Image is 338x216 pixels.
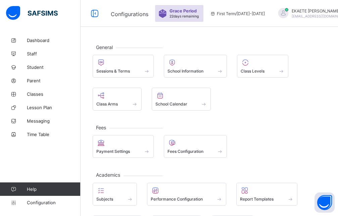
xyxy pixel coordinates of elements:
span: Configuration [27,200,80,205]
span: Staff [27,51,81,56]
span: School Calendar [155,101,187,106]
img: sticker-purple.71386a28dfed39d6af7621340158ba97.svg [158,9,167,18]
div: Performance Configuration [147,183,227,206]
button: Open asap [315,192,335,213]
span: session/term information [210,11,265,16]
div: Payment Settings [93,135,154,158]
span: Class Arms [96,101,118,106]
div: Class Levels [237,55,288,78]
span: Messaging [27,118,81,124]
span: Lesson Plan [27,105,81,110]
span: Classes [27,91,81,97]
span: Academics [93,172,124,178]
span: Sessions & Terms [96,69,130,74]
div: Report Templates [236,183,297,206]
span: Payment Settings [96,149,130,154]
span: Help [27,186,80,192]
div: Subjects [93,183,137,206]
div: Sessions & Terms [93,55,154,78]
div: Class Arms [93,88,142,111]
span: Performance Configuration [151,197,203,202]
span: Dashboard [27,38,81,43]
div: School Information [164,55,227,78]
span: Report Templates [240,197,274,202]
span: Subjects [96,197,113,202]
span: Fees Configuration [167,149,203,154]
span: School Information [167,69,203,74]
span: 22 days remaining [170,14,199,18]
span: Student [27,64,81,70]
span: General [93,44,116,50]
img: safsims [6,6,58,20]
div: School Calendar [152,88,211,111]
span: Class Levels [241,69,264,74]
span: Configurations [111,11,148,17]
span: Grace Period [170,8,197,13]
div: Fees Configuration [164,135,227,158]
span: Time Table [27,132,81,137]
span: Fees [93,125,109,130]
span: Parent [27,78,81,83]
